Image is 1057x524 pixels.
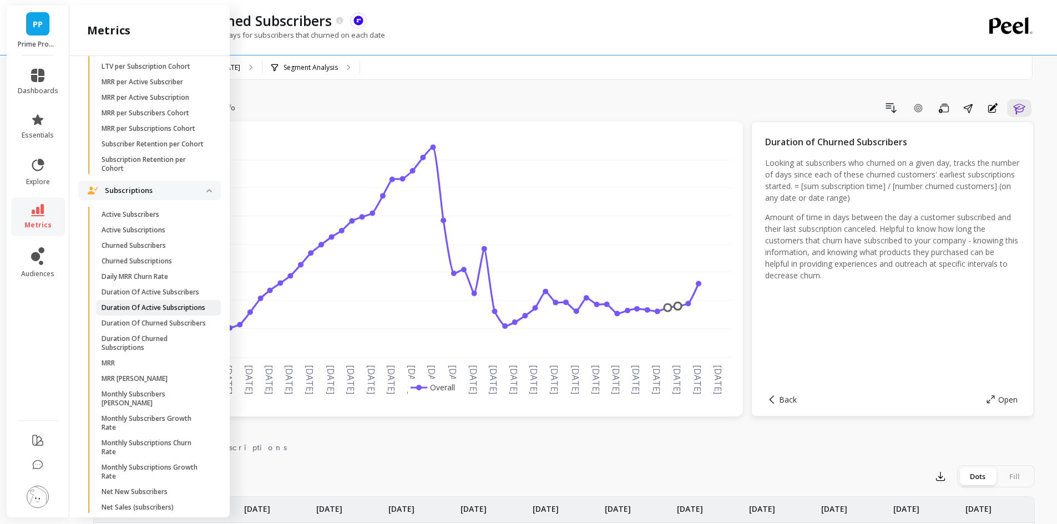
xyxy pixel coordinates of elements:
[102,272,168,281] p: Daily MRR Churn Rate
[102,359,115,368] p: MRR
[353,16,363,26] img: api.recharge.svg
[102,241,166,250] p: Churned Subscribers
[765,211,1020,281] p: Amount of time in days between the day a customer subscribed and their last subscription canceled...
[102,93,189,102] p: MRR per Active Subscription
[605,497,631,515] p: [DATE]
[102,257,172,266] p: Churned Subscriptions
[105,185,206,196] p: Subscriptions
[200,442,287,453] span: Subscriptions
[779,394,797,405] span: Back
[18,87,58,95] span: dashboards
[767,394,797,405] button: Back
[102,303,205,312] p: Duration Of Active Subscriptions
[102,140,204,149] p: Subscriber Retention per Cohort
[87,23,130,38] h2: metrics
[102,124,195,133] p: MRR per Subscriptions Cohort
[284,63,338,72] p: Segment Analysis
[998,394,1018,405] span: Open
[102,414,208,432] p: Monthly Subscribers Growth Rate
[102,62,190,71] p: LTV per Subscription Cohort
[102,487,168,496] p: Net New Subscribers
[102,78,183,87] p: MRR per Active Subscriber
[893,497,919,515] p: [DATE]
[244,497,270,515] p: [DATE]
[821,497,847,515] p: [DATE]
[102,503,174,512] p: Net Sales (subscribers)
[765,136,907,148] span: Duration of Churned Subscribers
[102,390,208,408] p: Monthly Subscribers [PERSON_NAME]
[677,497,703,515] p: [DATE]
[102,109,189,118] p: MRR per Subscribers Cohort
[33,18,43,30] span: PP
[206,189,212,192] img: down caret icon
[987,394,1018,405] button: Open
[93,433,1035,459] nav: Tabs
[996,467,1033,485] div: Fill
[102,463,208,481] p: Monthly Subscriptions Growth Rate
[102,226,165,235] p: Active Subscriptions
[749,497,775,515] p: [DATE]
[765,157,1020,204] p: Looking at subscribers who churned on a given day, tracks the number of days since each of these ...
[26,177,50,186] span: explore
[461,497,487,515] p: [DATE]
[87,186,98,194] img: navigation item icon
[102,374,168,383] p: MRR [PERSON_NAME]
[316,497,342,515] p: [DATE]
[102,288,199,297] p: Duration Of Active Subscribers
[27,486,49,508] img: profile picture
[533,497,559,515] p: [DATE]
[93,30,385,40] p: Average subscription duration in days for subscribers that churned on each date
[102,439,208,456] p: Monthly Subscriptions Churn Rate
[102,334,208,352] p: Duration Of Churned Subscriptions
[959,467,996,485] div: Dots
[18,40,58,49] p: Prime Prometics™
[102,210,159,219] p: Active Subscribers
[24,221,52,230] span: metrics
[22,131,54,140] span: essentials
[102,155,208,173] p: Subscription Retention per Cohort
[388,497,414,515] p: [DATE]
[21,269,54,278] span: audiences
[965,497,992,515] p: [DATE]
[102,319,206,328] p: Duration Of Churned Subscribers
